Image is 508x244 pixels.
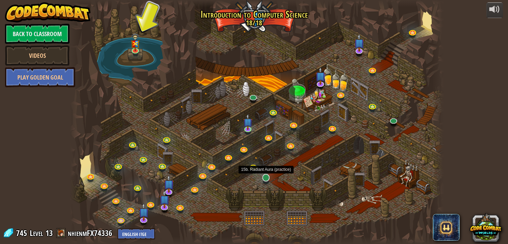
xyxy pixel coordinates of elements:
a: Play Golden Goal [5,67,75,87]
img: level-banner-unstarted-subscriber.png [163,175,174,193]
img: level-banner-unstarted-subscriber.png [138,203,149,221]
img: level-banner-unstarted-subscriber.png [159,190,170,208]
img: level-banner-multiplayer.png [131,33,140,51]
img: level-banner-unstarted-subscriber.png [243,114,252,130]
button: Adjust volume [486,2,503,18]
a: Back to Classroom [5,24,69,44]
img: level-banner-unstarted-subscriber.png [354,34,364,52]
span: 13 [45,228,53,238]
a: nhienmFX74336 [68,228,114,238]
img: level-banner-unstarted-subscriber.png [315,67,326,85]
img: CodeCombat - Learn how to code by playing a game [5,2,91,22]
span: 745 [16,228,29,238]
a: Videos [5,45,69,66]
span: Level [30,228,43,239]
